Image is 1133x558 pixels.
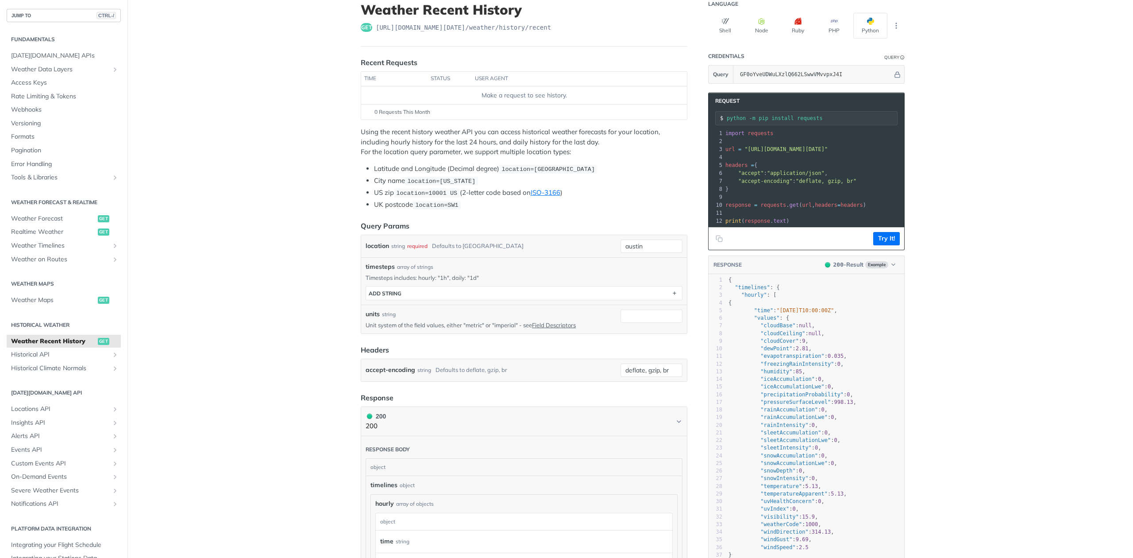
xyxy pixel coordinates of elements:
[709,322,722,329] div: 7
[374,108,430,116] span: 0 Requests This Month
[7,9,121,22] button: JUMP TOCTRL-/
[428,72,472,86] th: status
[366,411,386,421] div: 200
[741,292,767,298] span: "hourly"
[728,368,805,375] span: : ,
[760,430,821,436] span: "sleetAccumulation"
[7,76,121,89] a: Access Keys
[7,198,121,206] h2: Weather Forecast & realtime
[361,221,409,231] div: Query Params
[709,314,722,322] div: 6
[709,345,722,353] div: 10
[799,322,812,329] span: null
[11,146,119,155] span: Pagination
[709,475,722,482] div: 27
[760,437,831,443] span: "sleetAccumulationLwe"
[709,291,722,299] div: 3
[725,202,866,208] span: . ( , )
[760,345,792,352] span: "dewPoint"
[370,480,397,490] span: timelines
[7,158,121,171] a: Error Handling
[709,66,733,83] button: Query
[821,453,825,459] span: 0
[760,338,799,344] span: "cloudCover"
[366,364,415,376] label: accept-encoding
[11,160,119,169] span: Error Handling
[7,321,121,329] h2: Historical Weather
[709,307,722,314] div: 5
[709,137,724,145] div: 2
[833,260,863,269] div: - Result
[754,202,757,208] span: =
[815,202,837,208] span: headers
[760,391,844,398] span: "precipitationProbability"
[361,2,687,18] h1: Weather Recent History
[802,202,812,208] span: url
[7,484,121,497] a: Severe Weather EventsShow subpages for Severe Weather Events
[7,403,121,416] a: Locations APIShow subpages for Locations API
[728,460,837,466] span: : ,
[11,228,96,236] span: Realtime Weather
[760,330,805,337] span: "cloudCeiling"
[760,460,828,466] span: "snowAccumulationLwe"
[374,164,687,174] li: Latitude and Longitude (Decimal degree)
[435,364,507,376] div: Defaults to deflate, gzip, br
[761,202,786,208] span: requests
[728,491,847,497] span: : ,
[760,384,825,390] span: "iceAccumulationLwe"
[7,212,121,225] a: Weather Forecastget
[7,144,121,157] a: Pagination
[11,500,109,508] span: Notifications API
[709,209,724,217] div: 11
[709,201,724,209] div: 10
[709,276,722,284] div: 1
[382,310,396,318] div: string
[728,407,828,413] span: : ,
[391,240,405,252] div: string
[11,432,109,441] span: Alerts API
[760,453,818,459] span: "snowAccumulation"
[112,460,119,467] button: Show subpages for Custom Events API
[366,310,380,319] label: units
[709,153,724,161] div: 4
[376,23,551,32] span: https://api.tomorrow.io/v4/weather/history/recent
[760,361,834,367] span: "freezingRainIntensity"
[751,162,754,168] span: =
[709,422,722,429] div: 20
[840,202,863,208] span: headers
[744,146,828,152] span: "[URL][DOMAIN_NAME][DATE]"
[725,218,741,224] span: print
[728,437,840,443] span: : ,
[7,90,121,103] a: Rate Limiting & Tokens
[728,353,847,359] span: : ,
[7,35,121,43] h2: Fundamentals
[754,307,773,314] span: "time"
[709,444,722,452] div: 23
[11,214,96,223] span: Weather Forecast
[98,215,109,222] span: get
[366,321,617,329] p: Unit system of the field values, either "metric" or "imperial" - see
[709,368,722,376] div: 13
[831,460,834,466] span: 0
[728,338,809,344] span: : ,
[728,322,815,329] span: : ,
[7,470,121,484] a: On-Demand EventsShow subpages for On-Demand Events
[709,490,722,498] div: 29
[374,176,687,186] li: City name
[709,299,722,307] div: 4
[708,0,738,8] div: Language
[818,376,821,382] span: 0
[7,389,121,397] h2: [DATE][DOMAIN_NAME] API
[366,446,410,453] div: Response body
[744,218,770,224] span: response
[809,330,821,337] span: null
[96,12,116,19] span: CTRL-/
[728,391,853,398] span: : ,
[825,262,830,267] span: 200
[11,486,109,495] span: Severe Weather Events
[675,418,682,425] svg: Chevron
[11,92,119,101] span: Rate Limiting & Tokens
[796,368,802,375] span: 85
[709,284,722,291] div: 2
[472,72,669,86] th: user agent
